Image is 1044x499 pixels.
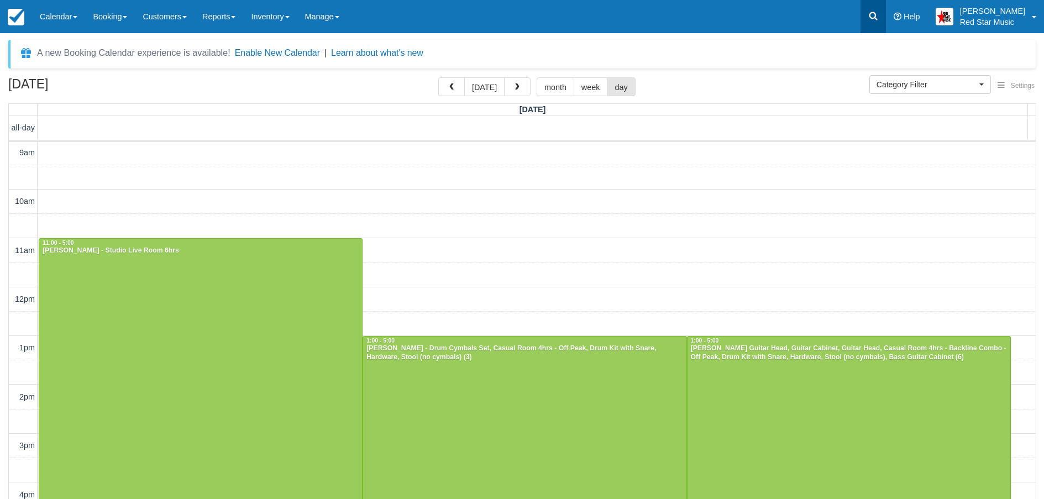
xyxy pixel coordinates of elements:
[15,246,35,255] span: 11am
[19,343,35,352] span: 1pm
[15,295,35,303] span: 12pm
[366,338,395,344] span: 1:00 - 5:00
[904,12,920,21] span: Help
[19,441,35,450] span: 3pm
[960,17,1025,28] p: Red Star Music
[537,77,574,96] button: month
[19,148,35,157] span: 9am
[936,8,953,25] img: A2
[607,77,635,96] button: day
[691,338,719,344] span: 1:00 - 5:00
[1011,82,1035,90] span: Settings
[574,77,608,96] button: week
[324,48,327,57] span: |
[464,77,505,96] button: [DATE]
[877,79,977,90] span: Category Filter
[235,48,320,59] button: Enable New Calendar
[37,46,230,60] div: A new Booking Calendar experience is available!
[869,75,991,94] button: Category Filter
[43,240,74,246] span: 11:00 - 5:00
[19,392,35,401] span: 2pm
[42,246,359,255] div: [PERSON_NAME] - Studio Live Room 6hrs
[12,123,35,132] span: all-day
[331,48,423,57] a: Learn about what's new
[991,78,1041,94] button: Settings
[19,490,35,499] span: 4pm
[8,77,148,98] h2: [DATE]
[8,9,24,25] img: checkfront-main-nav-mini-logo.png
[520,105,546,114] span: [DATE]
[690,344,1008,362] div: [PERSON_NAME] Guitar Head, Guitar Cabinet, Guitar Head, Casual Room 4hrs - Backline Combo - Off P...
[894,13,901,20] i: Help
[15,197,35,206] span: 10am
[366,344,683,362] div: [PERSON_NAME] - Drum Cymbals Set, Casual Room 4hrs - Off Peak, Drum Kit with Snare, Hardware, Sto...
[960,6,1025,17] p: [PERSON_NAME]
